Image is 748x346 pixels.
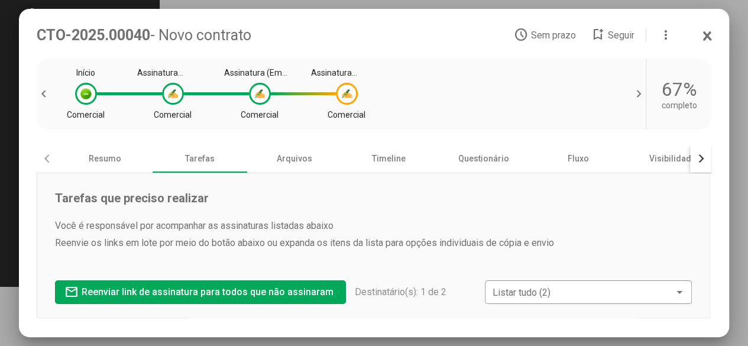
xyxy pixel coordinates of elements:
span: Reenvie os links em lote por meio do botão abaixo ou expanda os itens da lista para opções indivi... [55,237,692,248]
div: Assinatura contratantes [311,68,382,77]
span: - Novo contrato [150,27,251,44]
div: 67% [661,78,697,101]
div: completo [661,101,697,110]
div: Questionário [436,144,531,173]
div: Destinatário(s): 1 de 2 [355,286,446,298]
span: chevron_right [628,87,646,101]
div: Tarefas [153,144,247,173]
div: Início [76,68,95,77]
div: CTO-2025.00040 [37,27,514,44]
span: Você é responsável por acompanhar as assinaturas listadas abaixo [55,220,692,231]
span: chevron_left [37,87,54,101]
button: Reenviar link de assinatura para todos que não assinaram [55,280,346,304]
div: Visibilidade [626,144,720,173]
span: Sem prazo [530,30,575,41]
div: Comercial [154,110,192,119]
div: Resumo [58,144,153,173]
div: Assinatura (Em copia) [224,68,295,77]
div: Tarefas que preciso realizar [55,191,692,205]
span: Seguir [607,30,634,41]
div: Comercial [67,110,105,119]
mat-icon: bookmark_add [590,28,604,42]
mat-icon: access_time [513,28,527,42]
div: Assinatura testemunhas [137,68,208,77]
div: Fluxo [531,144,626,173]
div: Comercial [328,110,365,119]
span: Listar tudo (2) [492,287,550,298]
span: Reenviar link de assinatura para todos que não assinaram [82,286,333,298]
mat-icon: mail [64,285,79,299]
div: Comercial [241,110,279,119]
div: Timeline [342,144,436,173]
div: Arquivos [247,144,342,173]
mat-icon: more_vert [658,28,672,42]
